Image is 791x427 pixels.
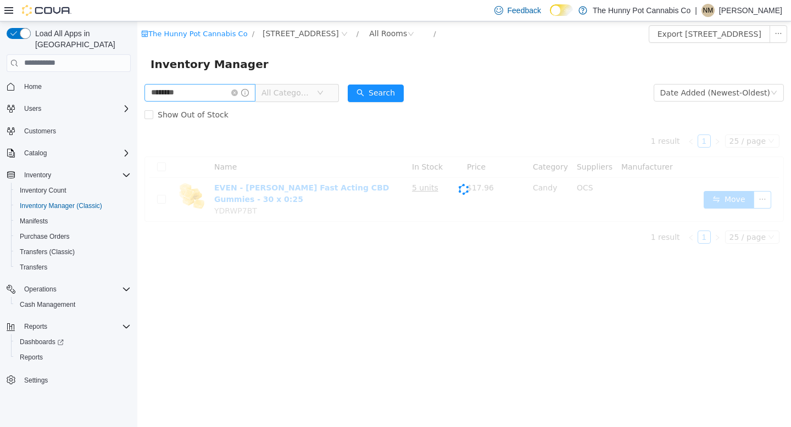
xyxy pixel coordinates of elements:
span: Reports [20,320,131,333]
nav: Complex example [7,74,131,417]
a: Settings [20,374,52,387]
input: Dark Mode [550,4,573,16]
button: Transfers (Classic) [11,244,135,260]
span: Catalog [24,149,47,158]
a: Customers [20,125,60,138]
a: Transfers [15,261,52,274]
div: Nakisha Mckinley [701,4,715,17]
button: Manifests [11,214,135,229]
button: Inventory Manager (Classic) [11,198,135,214]
span: Dashboards [15,335,131,349]
div: Date Added (Newest-Oldest) [523,63,633,80]
button: Reports [20,320,52,333]
span: Cash Management [15,298,131,311]
span: Manifests [15,215,131,228]
span: Settings [20,373,131,386]
span: Inventory Count [20,186,66,195]
button: Transfers [11,260,135,275]
span: Load All Apps in [GEOGRAPHIC_DATA] [31,28,131,50]
span: Feedback [508,5,541,16]
button: Users [20,102,46,115]
a: Home [20,80,46,93]
button: Cash Management [11,297,135,312]
span: Inventory [24,171,51,179]
button: icon: ellipsis [632,4,650,21]
i: icon: down [633,68,640,76]
span: Customers [20,124,131,138]
span: NM [703,4,714,17]
p: | [695,4,697,17]
span: Reports [20,353,43,362]
span: Home [24,82,42,91]
span: Cash Management [20,300,75,309]
a: Reports [15,351,47,364]
span: Transfers (Classic) [15,245,131,259]
i: icon: close-circle [270,9,277,16]
a: Dashboards [11,334,135,350]
span: Users [24,104,41,113]
a: Dashboards [15,335,68,349]
span: 198 Queen St [125,6,202,18]
span: Inventory [20,168,131,182]
button: Reports [2,319,135,334]
span: Users [20,102,131,115]
span: Manifests [20,217,48,226]
button: Customers [2,123,135,139]
button: Reports [11,350,135,365]
a: Purchase Orders [15,230,74,243]
span: All Categories [124,66,174,77]
span: Settings [24,376,48,385]
button: Home [2,78,135,94]
button: Inventory Count [11,183,135,198]
button: Settings [2,372,135,387]
i: icon: close-circle [204,9,210,16]
span: / [115,8,117,16]
span: Reports [24,322,47,331]
a: Inventory Manager (Classic) [15,199,107,212]
span: Transfers [20,263,47,272]
button: Catalog [2,145,135,161]
span: Reports [15,351,131,364]
img: Cova [22,5,71,16]
span: Operations [20,283,131,296]
span: Inventory Manager (Classic) [15,199,131,212]
a: Inventory Count [15,184,71,197]
button: Export [STREET_ADDRESS] [511,4,633,21]
a: Cash Management [15,298,80,311]
p: [PERSON_NAME] [719,4,782,17]
p: The Hunny Pot Cannabis Co [593,4,690,17]
span: Inventory Manager [13,34,138,52]
button: Inventory [20,168,55,182]
span: / [219,8,221,16]
span: Purchase Orders [15,230,131,243]
span: Catalog [20,147,131,160]
span: Transfers [15,261,131,274]
span: Customers [24,127,56,136]
button: Operations [20,283,61,296]
span: Show Out of Stock [16,89,96,98]
span: Inventory Manager (Classic) [20,201,102,210]
span: Dashboards [20,338,64,346]
span: Inventory Count [15,184,131,197]
button: Users [2,101,135,116]
a: icon: shopThe Hunny Pot Cannabis Co [4,8,110,16]
i: icon: down [180,68,186,76]
i: icon: shop [4,9,11,16]
button: Inventory [2,167,135,183]
a: Transfers (Classic) [15,245,79,259]
span: Home [20,80,131,93]
i: icon: close-circle [94,68,101,75]
button: Catalog [20,147,51,160]
span: / [296,8,298,16]
span: Transfers (Classic) [20,248,75,256]
i: icon: info-circle [104,68,112,75]
button: Operations [2,282,135,297]
button: Purchase Orders [11,229,135,244]
span: Operations [24,285,57,294]
span: Purchase Orders [20,232,70,241]
a: Manifests [15,215,52,228]
div: All Rooms [232,4,270,20]
button: icon: searchSearch [210,63,266,81]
